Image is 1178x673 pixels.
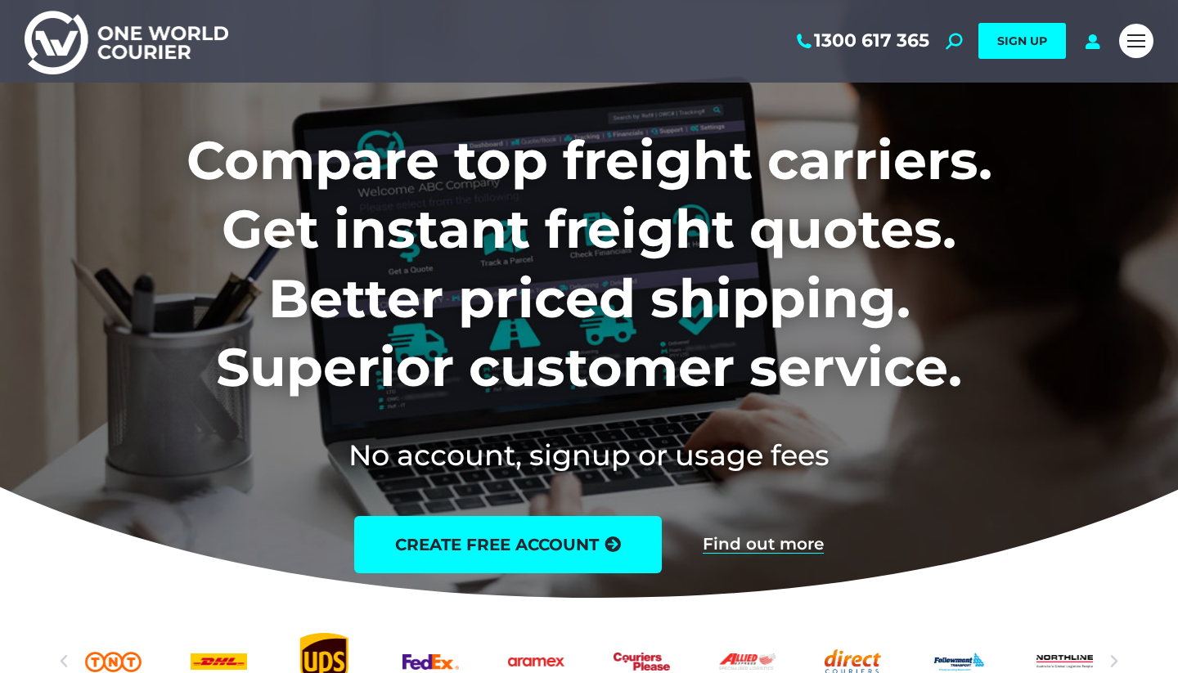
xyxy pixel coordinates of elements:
[79,435,1100,475] h2: No account, signup or usage fees
[978,23,1066,59] a: SIGN UP
[25,8,228,74] img: One World Courier
[79,126,1100,402] h1: Compare top freight carriers. Get instant freight quotes. Better priced shipping. Superior custom...
[354,516,662,573] a: create free account
[997,34,1047,48] span: SIGN UP
[1119,24,1153,58] a: Mobile menu icon
[794,30,929,52] a: 1300 617 365
[703,536,824,554] a: Find out more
